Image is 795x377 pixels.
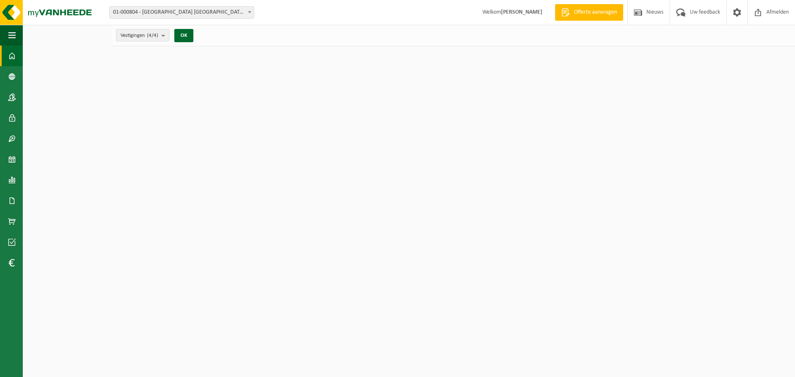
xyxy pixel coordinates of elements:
span: 01-000804 - TARKETT NV - WAALWIJK [109,6,254,19]
strong: [PERSON_NAME] [501,9,542,15]
span: 01-000804 - TARKETT NV - WAALWIJK [110,7,254,18]
span: Vestigingen [120,29,158,42]
a: Offerte aanvragen [555,4,623,21]
count: (4/4) [147,33,158,38]
button: Vestigingen(4/4) [116,29,169,41]
button: OK [174,29,193,42]
span: Offerte aanvragen [572,8,619,17]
